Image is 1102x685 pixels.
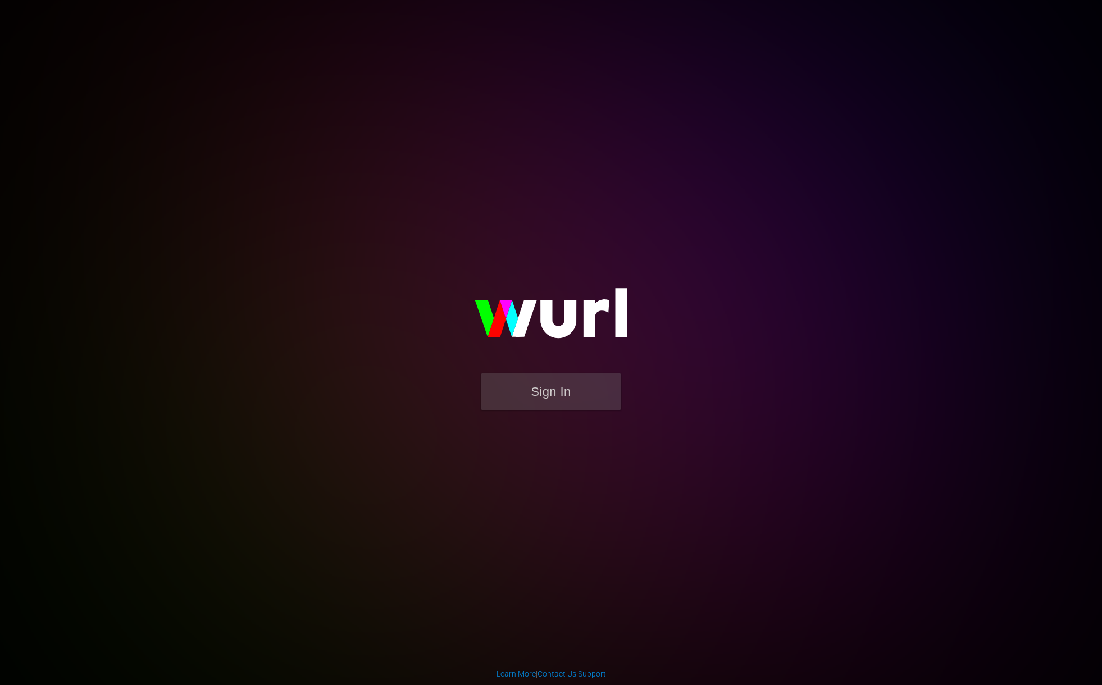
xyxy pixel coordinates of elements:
a: Support [578,669,606,678]
a: Contact Us [538,669,576,678]
img: wurl-logo-on-black-223613ac3d8ba8fe6dc639794a292ebdb59501304c7dfd60c99c58986ef67473.svg [439,264,663,373]
div: | | [497,668,606,679]
a: Learn More [497,669,536,678]
button: Sign In [481,373,621,410]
